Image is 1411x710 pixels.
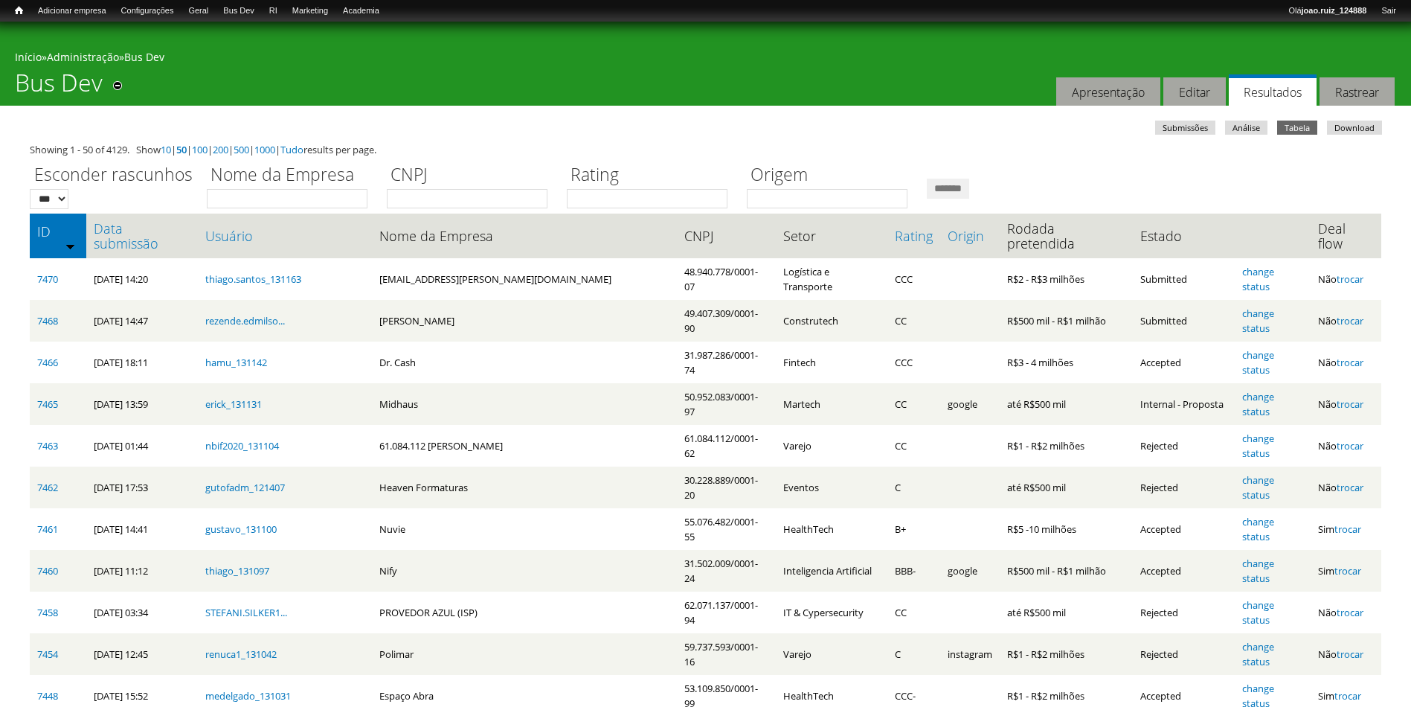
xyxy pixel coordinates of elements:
[1000,258,1133,300] td: R$2 - R$3 milhões
[86,592,198,633] td: [DATE] 03:34
[37,647,58,661] a: 7454
[1311,550,1381,592] td: Sim
[1133,425,1235,467] td: Rejected
[1311,592,1381,633] td: Não
[940,633,1000,675] td: instagram
[1242,682,1274,710] a: change status
[15,50,1396,68] div: » »
[776,508,887,550] td: HealthTech
[677,467,776,508] td: 30.228.889/0001-20
[1000,550,1133,592] td: R$500 mil - R$1 milhão
[37,356,58,369] a: 7466
[1000,508,1133,550] td: R$5 -10 milhões
[205,228,364,243] a: Usuário
[1311,214,1381,258] th: Deal flow
[1302,6,1367,15] strong: joao.ruiz_124888
[86,258,198,300] td: [DATE] 14:20
[1337,272,1363,286] a: trocar
[86,550,198,592] td: [DATE] 11:12
[1337,647,1363,661] a: trocar
[205,564,269,578] a: thiago_131097
[776,550,887,592] td: Inteligencia Artificial
[887,467,940,508] td: C
[1337,439,1363,452] a: trocar
[677,550,776,592] td: 31.502.009/0001-24
[7,4,30,18] a: Início
[677,508,776,550] td: 55.076.482/0001-55
[677,592,776,633] td: 62.071.137/0001-94
[677,425,776,467] td: 61.084.112/0001-62
[372,508,678,550] td: Nuvie
[887,508,940,550] td: B+
[37,314,58,327] a: 7468
[47,50,119,64] a: Administração
[1000,467,1133,508] td: até R$500 mil
[94,221,190,251] a: Data submissão
[776,258,887,300] td: Logística e Transporte
[1133,214,1235,258] th: Estado
[372,383,678,425] td: Midhaus
[1133,633,1235,675] td: Rejected
[776,300,887,342] td: Construtech
[1311,258,1381,300] td: Não
[372,300,678,342] td: [PERSON_NAME]
[1000,633,1133,675] td: R$1 - R$2 milhões
[1337,356,1363,369] a: trocar
[234,143,249,156] a: 500
[65,241,75,251] img: ordem crescente
[776,342,887,383] td: Fintech
[37,481,58,494] a: 7462
[205,314,285,327] a: rezende.edmilso...
[776,214,887,258] th: Setor
[15,5,23,16] span: Início
[1327,121,1382,135] a: Download
[1311,383,1381,425] td: Não
[1155,121,1215,135] a: Submissões
[86,633,198,675] td: [DATE] 12:45
[1311,633,1381,675] td: Não
[216,4,262,19] a: Bus Dev
[114,4,181,19] a: Configurações
[1133,342,1235,383] td: Accepted
[192,143,208,156] a: 100
[1242,473,1274,502] a: change status
[37,689,58,703] a: 7448
[1334,522,1361,536] a: trocar
[1242,557,1274,585] a: change status
[1337,481,1363,494] a: trocar
[1320,77,1395,106] a: Rastrear
[161,143,171,156] a: 10
[1311,425,1381,467] td: Não
[1163,77,1226,106] a: Editar
[776,425,887,467] td: Varejo
[285,4,335,19] a: Marketing
[1056,77,1160,106] a: Apresentação
[205,522,277,536] a: gustavo_131100
[1229,74,1317,106] a: Resultados
[37,439,58,452] a: 7463
[205,272,301,286] a: thiago.santos_131163
[887,383,940,425] td: CC
[205,397,262,411] a: erick_131131
[86,300,198,342] td: [DATE] 14:47
[940,550,1000,592] td: google
[1000,425,1133,467] td: R$1 - R$2 milhões
[1242,348,1274,377] a: change status
[887,592,940,633] td: CC
[15,50,42,64] a: Início
[205,606,287,619] a: STEFANI.SILKER1...
[1242,640,1274,668] a: change status
[1374,4,1404,19] a: Sair
[677,633,776,675] td: 59.737.593/0001-16
[205,647,277,661] a: renuca1_131042
[372,592,678,633] td: PROVEDOR AZUL (ISP)
[30,162,197,189] label: Esconder rascunhos
[1133,300,1235,342] td: Submitted
[747,162,917,189] label: Origem
[181,4,216,19] a: Geral
[887,425,940,467] td: CC
[1242,515,1274,543] a: change status
[372,467,678,508] td: Heaven Formaturas
[677,300,776,342] td: 49.407.309/0001-90
[887,550,940,592] td: BBB-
